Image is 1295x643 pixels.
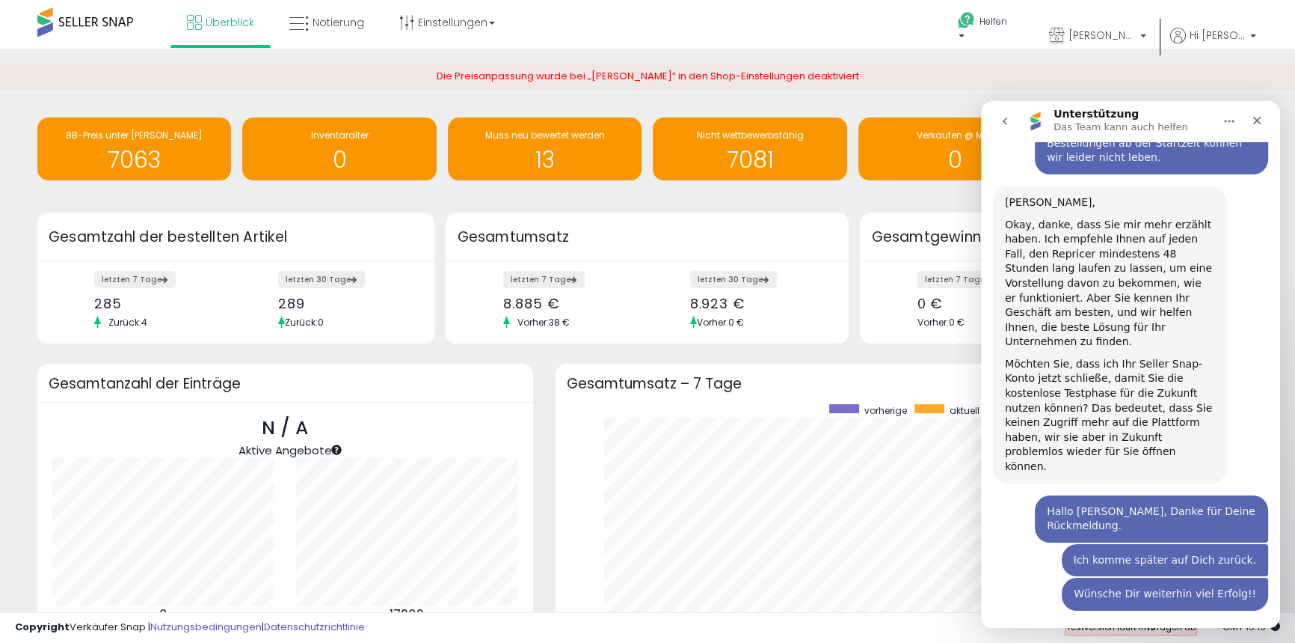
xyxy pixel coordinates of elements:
[150,620,262,634] a: Nutzungsbedingungen
[108,316,141,329] font: Zurück:
[108,144,161,176] font: 7063
[727,144,774,176] font: 7081
[917,316,948,329] font: Vorher:
[979,15,1007,28] font: Helfen
[864,404,907,417] font: vorherige
[950,404,979,417] font: aktuell
[917,129,994,141] font: Verkaufen @ Max
[1170,28,1256,61] a: Hi [PERSON_NAME]
[981,101,1280,628] iframe: Intercom-Live-Chat
[159,606,167,624] font: 0
[457,227,569,247] font: Gesamtumsatz
[448,118,642,180] a: Muss neu bewertet werden 13
[728,316,744,329] font: 0 €
[437,69,859,83] font: Die Preisanpassung wurde bei „[PERSON_NAME]“ in den Shop-Einstellungen deaktiviert
[49,227,287,247] font: Gesamtzahl der bestellten Artikel
[330,443,343,457] div: Tooltip-Anker
[278,294,305,313] font: 289
[948,316,964,329] font: 0 €
[66,129,203,141] font: BB-Preis unter [PERSON_NAME]
[858,118,1052,180] a: Verkaufen @ Max 0
[698,274,763,285] font: letzten 30 Tage
[653,118,846,180] a: Nicht wettbewerbsfähig 7081
[390,606,424,624] font: 17202
[311,129,369,141] font: Inventaralter
[697,129,804,141] font: Nicht wettbewerbsfähig
[567,374,742,394] font: Gesamtumsatz – 7 Tage
[141,316,147,329] font: 4
[1190,28,1284,43] font: Hi [PERSON_NAME]
[957,11,976,30] i: Hilfe erhalten
[871,227,981,247] font: Gesamtgewinn
[206,15,254,30] font: Überblick
[242,118,436,180] a: Inventaralter 0
[549,316,570,329] font: 38 €
[94,294,122,313] font: 285
[1038,13,1157,61] a: [PERSON_NAME]
[15,620,70,634] font: Copyright
[517,316,549,329] font: Vorher:
[1068,28,1151,43] font: [PERSON_NAME]
[264,620,365,634] a: Datenschutzrichtlinie
[37,118,231,180] a: BB-Preis unter [PERSON_NAME] 7063
[102,274,162,285] font: letzten 7 Tage
[535,144,555,176] font: 13
[262,620,264,634] font: |
[286,274,351,285] font: letzten 30 Tage
[239,442,332,458] font: Aktive Angebote
[333,144,347,176] font: 0
[418,15,487,30] font: Einstellungen
[285,316,318,329] font: Zurück:
[70,620,150,634] font: Verkäufer Snap |
[511,274,570,285] font: letzten 7 Tage
[503,294,559,313] font: 8.885 €
[924,274,984,285] font: letzten 7 Tage
[318,316,324,329] font: 0
[49,374,241,394] font: Gesamtanzahl der Einträge
[690,294,745,313] font: 8.923 €
[262,415,308,441] font: N / A
[485,129,605,141] font: Muss neu bewertet werden
[948,144,962,176] font: 0
[697,316,728,329] font: Vorher:
[917,294,942,313] font: 0 €
[313,15,364,30] font: Notierung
